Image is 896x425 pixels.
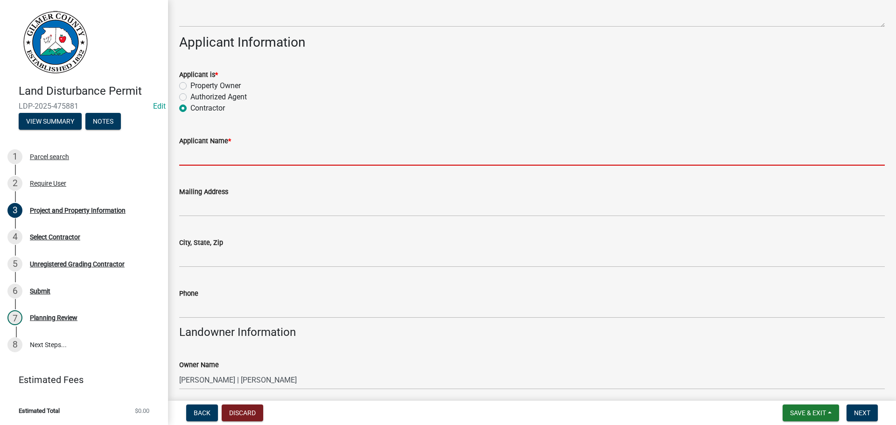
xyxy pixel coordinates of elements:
[85,118,121,125] wm-modal-confirm: Notes
[7,176,22,191] div: 2
[7,149,22,164] div: 1
[179,326,885,339] h4: Landowner Information
[7,203,22,218] div: 3
[19,10,89,75] img: Gilmer County, Georgia
[135,408,149,414] span: $0.00
[30,153,69,160] div: Parcel search
[790,409,826,417] span: Save & Exit
[179,189,228,195] label: Mailing Address
[153,102,166,111] a: Edit
[847,404,878,421] button: Next
[194,409,210,417] span: Back
[30,207,126,214] div: Project and Property Information
[7,370,153,389] a: Estimated Fees
[19,113,82,130] button: View Summary
[7,284,22,299] div: 6
[30,288,50,294] div: Submit
[190,80,241,91] label: Property Owner
[19,408,60,414] span: Estimated Total
[19,118,82,125] wm-modal-confirm: Summary
[19,84,161,98] h4: Land Disturbance Permit
[7,257,22,272] div: 5
[179,291,198,297] label: Phone
[85,113,121,130] button: Notes
[19,102,149,111] span: LDP-2025-475881
[783,404,839,421] button: Save & Exit
[30,261,125,267] div: Unregistered Grading Contractor
[854,409,870,417] span: Next
[7,230,22,244] div: 4
[186,404,218,421] button: Back
[30,180,66,187] div: Require User
[179,72,218,78] label: Applicant is
[30,234,80,240] div: Select Contractor
[222,404,263,421] button: Discard
[179,35,885,50] h3: Applicant Information
[30,314,77,321] div: Planning Review
[179,138,231,145] label: Applicant Name
[190,91,247,103] label: Authorized Agent
[153,102,166,111] wm-modal-confirm: Edit Application Number
[7,337,22,352] div: 8
[179,362,219,369] label: Owner Name
[179,240,223,246] label: City, State, Zip
[7,310,22,325] div: 7
[190,103,225,114] label: Contractor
